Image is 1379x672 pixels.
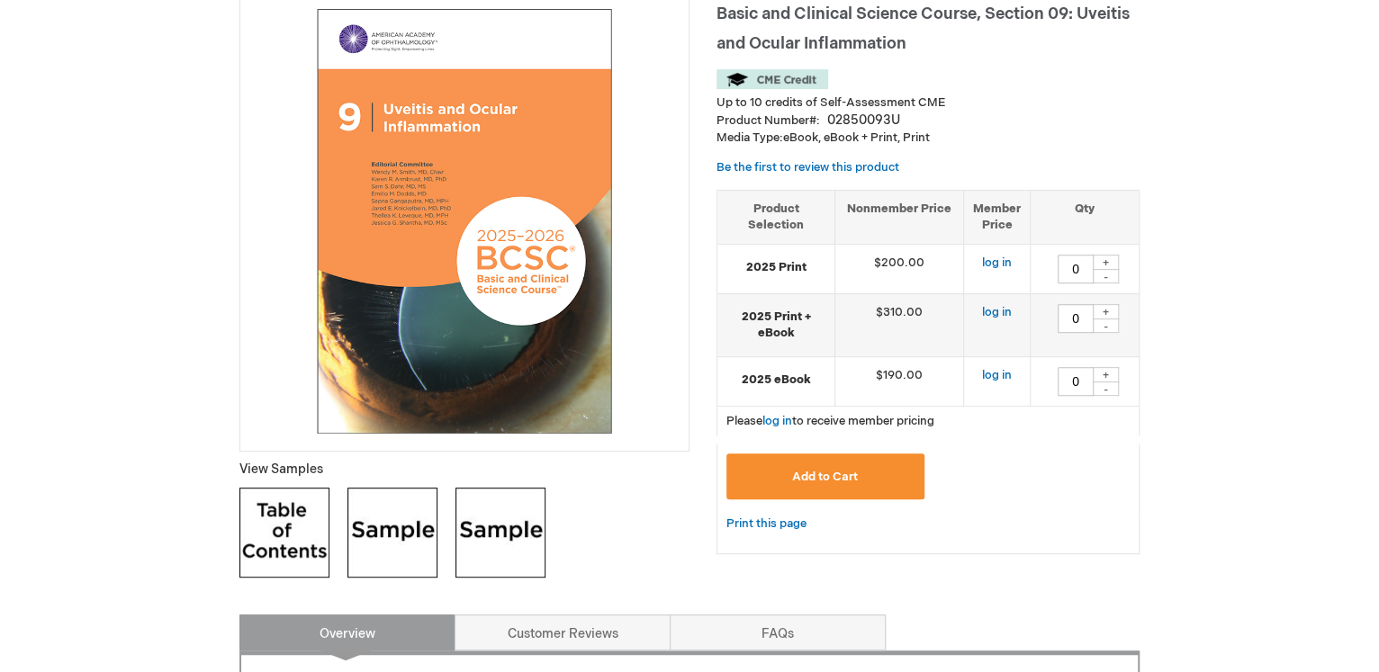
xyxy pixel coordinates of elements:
[717,130,783,145] strong: Media Type:
[726,259,825,276] strong: 2025 Print
[670,614,886,650] a: FAQs
[827,112,900,130] div: 02850093U
[1092,269,1119,283] div: -
[835,244,964,293] td: $200.00
[455,614,671,650] a: Customer Reviews
[717,94,1140,112] li: Up to 10 credits of Self-Assessment CME
[347,488,437,578] img: Click to view
[717,130,1140,147] p: eBook, eBook + Print, Print
[1058,367,1094,396] input: Qty
[717,4,1130,53] span: Basic and Clinical Science Course, Section 09: Uveitis and Ocular Inflammation
[239,614,455,650] a: Overview
[726,453,924,499] button: Add to Cart
[717,160,899,175] a: Be the first to review this product
[1058,255,1094,283] input: Qty
[239,461,689,479] p: View Samples
[982,368,1012,382] a: log in
[1092,255,1119,270] div: +
[835,356,964,406] td: $190.00
[982,305,1012,319] a: log in
[1092,304,1119,319] div: +
[239,488,329,578] img: Click to view
[717,69,828,89] img: CME Credit
[1030,190,1139,244] th: Qty
[726,309,825,342] strong: 2025 Print + eBook
[1092,318,1119,333] div: -
[717,190,835,244] th: Product Selection
[835,190,964,244] th: Nonmember Price
[726,414,934,428] span: Please to receive member pricing
[726,372,825,389] strong: 2025 eBook
[717,113,820,128] strong: Product Number
[792,470,858,484] span: Add to Cart
[726,513,807,535] a: Print this page
[249,6,680,436] img: Basic and Clinical Science Course, Section 09: Uveitis and Ocular Inflammation
[835,293,964,356] td: $310.00
[1092,367,1119,382] div: +
[1092,381,1119,396] div: -
[982,255,1012,270] a: log in
[455,488,545,578] img: Click to view
[1058,304,1094,333] input: Qty
[963,190,1030,244] th: Member Price
[762,414,792,428] a: log in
